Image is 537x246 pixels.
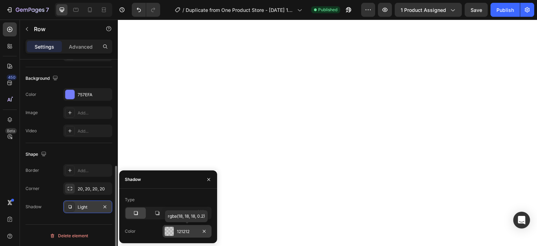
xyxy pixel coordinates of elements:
div: Border [26,167,39,174]
div: Background [26,74,59,83]
div: Undo/Redo [132,3,160,17]
div: Shape [26,150,48,159]
button: Save [465,3,488,17]
p: Row [34,25,93,33]
div: 757EFA [78,92,110,98]
p: Settings [35,43,54,50]
div: Add... [78,110,110,116]
span: 1 product assigned [401,6,446,14]
div: Video [26,128,37,134]
button: 1 product assigned [395,3,462,17]
div: 20, 20, 20, 20 [78,186,110,192]
div: 121212 [177,229,197,235]
button: Publish [491,3,520,17]
div: Shadow [125,176,141,183]
div: Shadow [26,204,42,210]
p: Advanced [69,43,93,50]
div: Color [125,228,136,234]
div: Image [26,110,38,116]
span: Duplicate from One Product Store - [DATE] 19:55:56 [186,6,294,14]
span: Published [318,7,337,13]
span: Save [471,7,482,13]
p: 7 [46,6,49,14]
div: Publish [496,6,514,14]
div: Type [125,197,135,203]
div: Add... [78,168,110,174]
div: Delete element [50,232,88,240]
div: 450 [7,75,17,80]
div: Beta [5,128,17,134]
button: Delete element [26,230,112,241]
div: Color [26,91,36,98]
iframe: Design area [118,20,537,246]
div: Corner [26,185,40,192]
span: / [182,6,184,14]
button: 7 [3,3,52,17]
div: Light [78,204,98,210]
div: Add... [78,128,110,134]
div: Open Intercom Messenger [513,212,530,229]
